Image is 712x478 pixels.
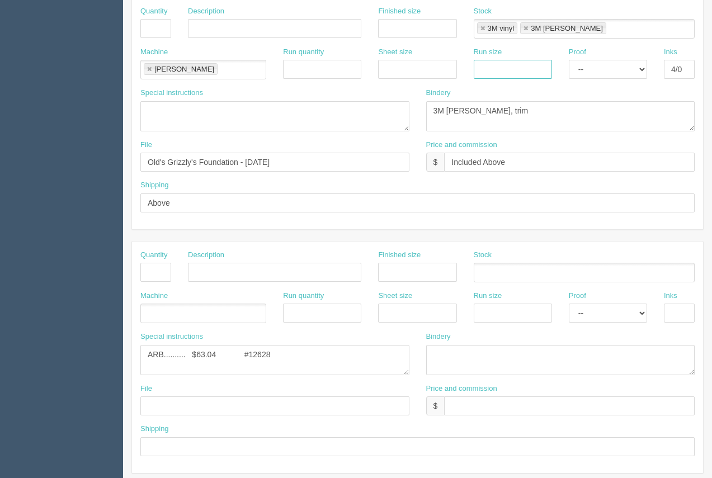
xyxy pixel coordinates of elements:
textarea: 3M [PERSON_NAME], trim [426,101,695,131]
label: Description [188,250,224,261]
label: Inks [664,291,677,301]
label: Proof [569,47,586,58]
label: Sheet size [378,291,412,301]
label: Run size [474,47,502,58]
label: Quantity [140,250,167,261]
label: Run quantity [283,47,324,58]
label: Shipping [140,424,169,434]
div: $ [426,396,445,415]
label: Proof [569,291,586,301]
label: Description [188,6,224,17]
label: Run quantity [283,291,324,301]
label: Machine [140,47,168,58]
label: File [140,140,152,150]
label: Price and commission [426,140,497,150]
label: Shipping [140,180,169,191]
label: Stock [474,250,492,261]
div: 3M vinyl [488,25,515,32]
label: Special instructions [140,88,203,98]
div: 3M [PERSON_NAME] [531,25,603,32]
label: Stock [474,6,492,17]
label: Finished size [378,6,421,17]
label: Finished size [378,250,421,261]
textarea: ARB.......... $255.80 #12619 CDN Crew....$375.00 Install of wall decals ( xx 4) and door wraps ( ... [140,345,409,375]
label: File [140,384,152,394]
label: Run size [474,291,502,301]
label: Special instructions [140,332,203,342]
label: Bindery [426,88,451,98]
label: Sheet size [378,47,412,58]
label: Quantity [140,6,167,17]
label: Price and commission [426,384,497,394]
label: Inks [664,47,677,58]
div: [PERSON_NAME] [154,65,214,73]
div: $ [426,153,445,172]
label: Machine [140,291,168,301]
label: Bindery [426,332,451,342]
